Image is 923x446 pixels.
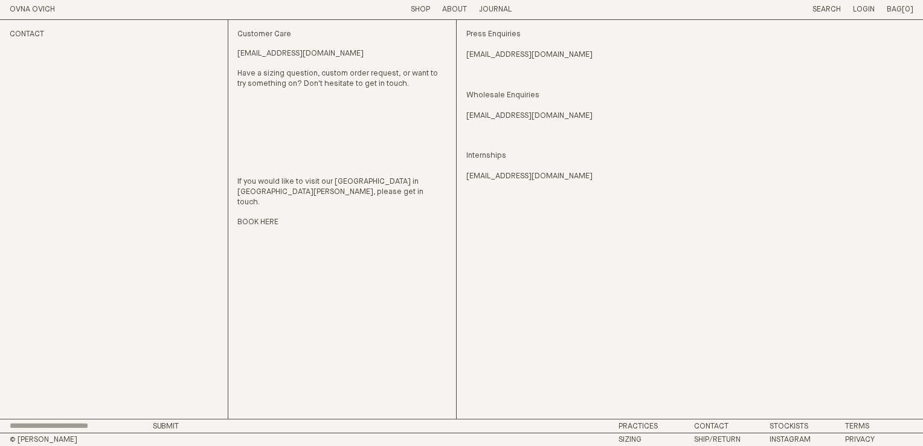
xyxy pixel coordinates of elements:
[845,436,875,444] a: Privacy
[812,5,841,13] a: Search
[619,436,642,444] a: Sizing
[237,69,438,88] span: Have a sizing question, custom order request, or want to try something on? Don't hesitate to get ...
[770,436,811,444] a: Instagram
[466,131,675,182] p: Internships
[10,5,55,13] a: Home
[845,422,869,430] a: Terms
[466,30,675,121] p: Press Enquiries Wholesale Enquiries
[479,5,512,13] a: Journal
[237,30,446,40] p: Customer Care
[466,50,593,60] a: [EMAIL_ADDRESS][DOMAIN_NAME]
[853,5,875,13] a: Login
[902,5,913,13] span: [0]
[10,436,228,444] h2: © [PERSON_NAME]
[153,422,179,430] button: Submit
[694,436,741,444] a: Ship/Return
[237,218,278,228] a: BOOK HERE
[237,188,423,206] span: [PERSON_NAME], please get in touch.
[10,30,218,40] h2: Contact
[237,49,364,59] a: [EMAIL_ADDRESS][DOMAIN_NAME]
[442,5,467,15] summary: About
[887,5,902,13] span: Bag
[619,422,658,430] a: Practices
[770,422,808,430] a: Stockists
[694,422,728,430] a: Contact
[411,5,430,13] a: Shop
[466,111,593,121] a: [EMAIL_ADDRESS][DOMAIN_NAME]
[466,172,593,182] a: [EMAIL_ADDRESS][DOMAIN_NAME]
[237,177,446,208] p: If you would like to visit our [GEOGRAPHIC_DATA] in [GEOGRAPHIC_DATA]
